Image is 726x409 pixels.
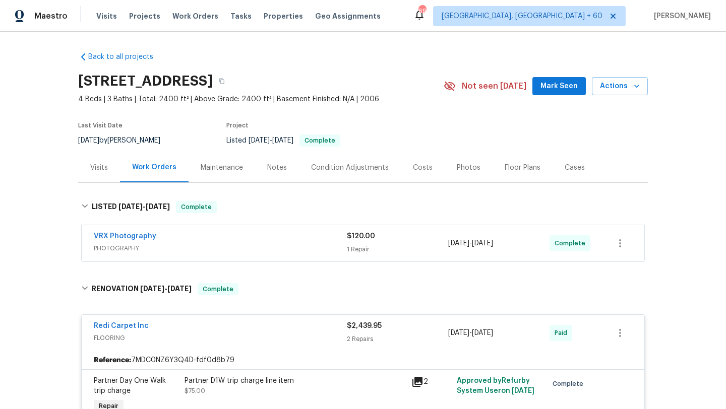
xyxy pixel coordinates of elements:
[267,163,287,173] div: Notes
[78,191,648,223] div: LISTED [DATE]-[DATE]Complete
[78,137,99,144] span: [DATE]
[94,377,166,394] span: Partner Day One Walk trip charge
[300,138,339,144] span: Complete
[532,77,586,96] button: Mark Seen
[553,379,587,389] span: Complete
[540,80,578,93] span: Mark Seen
[347,244,448,254] div: 1 Repair
[230,13,252,20] span: Tasks
[78,122,123,128] span: Last Visit Date
[140,285,164,292] span: [DATE]
[448,238,493,248] span: -
[90,163,108,173] div: Visits
[82,351,644,369] div: 7MDC0NZ6Y3Q4D-fdf0d8b79
[311,163,389,173] div: Condition Adjustments
[94,322,149,329] a: Redi Carpet Inc
[347,334,448,344] div: 2 Repairs
[78,52,175,62] a: Back to all projects
[185,376,405,386] div: Partner D1W trip charge line item
[457,377,534,394] span: Approved by Refurby System User on
[249,137,270,144] span: [DATE]
[457,163,480,173] div: Photos
[264,11,303,21] span: Properties
[448,329,469,336] span: [DATE]
[92,201,170,213] h6: LISTED
[592,77,648,96] button: Actions
[413,163,433,173] div: Costs
[146,203,170,210] span: [DATE]
[315,11,381,21] span: Geo Assignments
[94,355,131,365] b: Reference:
[226,122,249,128] span: Project
[600,80,640,93] span: Actions
[512,387,534,394] span: [DATE]
[129,11,160,21] span: Projects
[555,328,571,338] span: Paid
[201,163,243,173] div: Maintenance
[448,240,469,247] span: [DATE]
[347,233,375,240] span: $120.00
[172,11,218,21] span: Work Orders
[472,240,493,247] span: [DATE]
[347,322,382,329] span: $2,439.95
[118,203,170,210] span: -
[185,388,205,394] span: $75.00
[462,81,526,91] span: Not seen [DATE]
[213,72,231,90] button: Copy Address
[555,238,589,248] span: Complete
[94,333,347,343] span: FLOORING
[78,134,172,147] div: by [PERSON_NAME]
[94,243,347,253] span: PHOTOGRAPHY
[249,137,293,144] span: -
[505,163,540,173] div: Floor Plans
[96,11,117,21] span: Visits
[78,273,648,305] div: RENOVATION [DATE]-[DATE]Complete
[565,163,585,173] div: Cases
[118,203,143,210] span: [DATE]
[199,284,237,294] span: Complete
[34,11,68,21] span: Maestro
[472,329,493,336] span: [DATE]
[132,162,176,172] div: Work Orders
[272,137,293,144] span: [DATE]
[411,376,451,388] div: 2
[78,94,444,104] span: 4 Beds | 3 Baths | Total: 2400 ft² | Above Grade: 2400 ft² | Basement Finished: N/A | 2006
[448,328,493,338] span: -
[177,202,216,212] span: Complete
[78,76,213,86] h2: [STREET_ADDRESS]
[92,283,192,295] h6: RENOVATION
[94,233,156,240] a: VRX Photography
[418,6,426,16] div: 695
[140,285,192,292] span: -
[167,285,192,292] span: [DATE]
[650,11,711,21] span: [PERSON_NAME]
[226,137,340,144] span: Listed
[442,11,602,21] span: [GEOGRAPHIC_DATA], [GEOGRAPHIC_DATA] + 60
